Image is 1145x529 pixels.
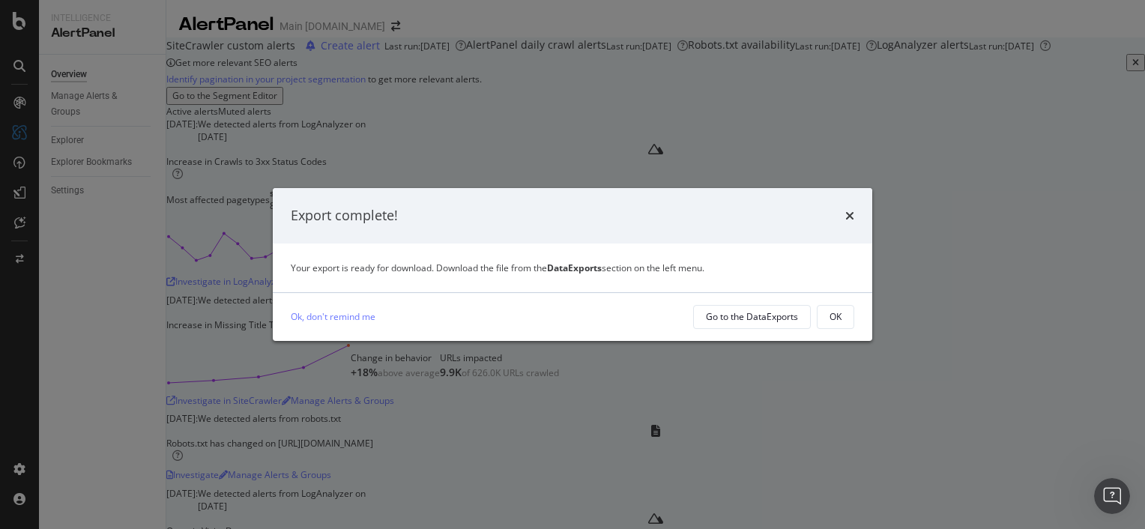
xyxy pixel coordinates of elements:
div: Export complete! [291,206,398,226]
button: Go to the DataExports [693,305,811,329]
div: times [845,206,854,226]
a: Ok, don't remind me [291,309,375,324]
div: modal [273,188,872,341]
iframe: Intercom live chat [1094,478,1130,514]
div: Your export is ready for download. Download the file from the [291,262,854,274]
div: Go to the DataExports [706,310,798,323]
span: section on the left menu. [547,262,704,274]
button: OK [817,305,854,329]
strong: DataExports [547,262,602,274]
div: OK [830,310,842,323]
